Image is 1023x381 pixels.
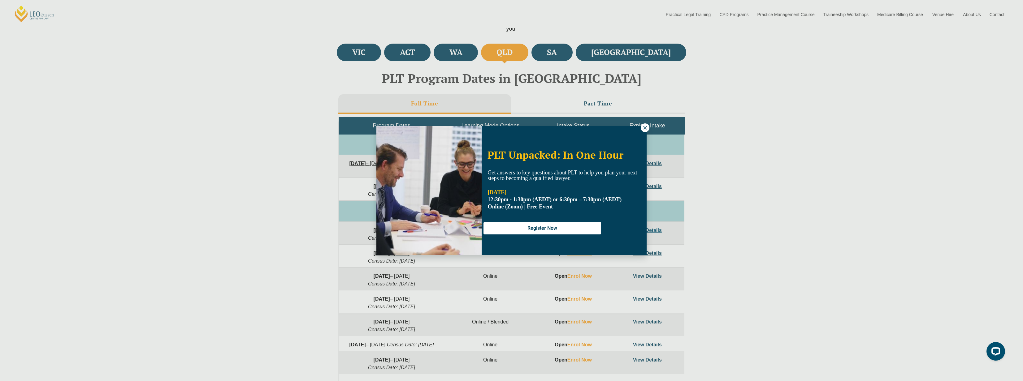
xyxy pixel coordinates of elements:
[488,196,622,203] strong: 12:30pm - 1:30pm (AEDT) or 6:30pm – 7:30pm (AEDT)
[488,203,553,210] span: Online (Zoom) | Free Event
[376,126,482,255] img: Woman in yellow blouse holding folders looking to the right and smiling
[483,222,601,234] button: Register Now
[488,148,623,161] span: PLT Unpacked: In One Hour
[488,189,506,195] strong: [DATE]
[641,123,649,132] button: Close
[488,169,637,181] span: Get answers to key questions about PLT to help you plan your next steps to becoming a qualified l...
[982,340,1008,366] iframe: LiveChat chat widget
